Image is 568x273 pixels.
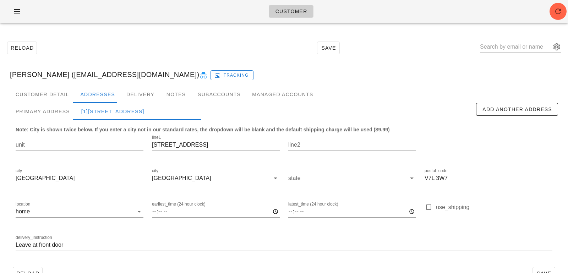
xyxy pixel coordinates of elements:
div: [PERSON_NAME] ([EMAIL_ADDRESS][DOMAIN_NAME]) [4,63,564,86]
label: location [16,202,30,207]
div: Delivery [121,86,160,103]
label: earliest_time (24 hour clock) [152,202,206,207]
input: Search by email or name [480,41,551,53]
label: latest_time (24 hour clock) [288,202,338,207]
a: Customer [269,5,313,18]
span: Save [320,45,337,51]
button: appended action [552,43,561,51]
button: Save [317,42,340,54]
div: Notes [160,86,192,103]
span: Tracking [215,72,249,78]
div: locationhome [16,206,143,217]
span: Reload [10,45,34,51]
a: Tracking [211,69,253,80]
div: Customer Detail [10,86,75,103]
div: Subaccounts [192,86,246,103]
span: Add Another Address [482,107,552,112]
label: use_shipping [436,204,552,211]
div: home [16,208,30,215]
button: Tracking [211,70,253,80]
label: delivery_instruction [16,235,52,240]
label: city [152,168,158,174]
div: Addresses [75,86,121,103]
div: Managed Accounts [246,86,319,103]
b: Note: City is shown twice below. If you enter a city not in our standard rates, the dropdown will... [16,127,390,132]
label: city [16,168,22,174]
label: postal_code [425,168,448,174]
div: city[GEOGRAPHIC_DATA] [152,173,280,184]
span: Customer [275,9,307,14]
button: Add Another Address [476,103,558,116]
div: [GEOGRAPHIC_DATA] [152,175,211,181]
div: Primary Address [10,103,76,120]
label: line1 [152,135,161,140]
button: Reload [7,42,37,54]
div: [1][STREET_ADDRESS] [76,103,150,120]
div: state [288,173,416,184]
